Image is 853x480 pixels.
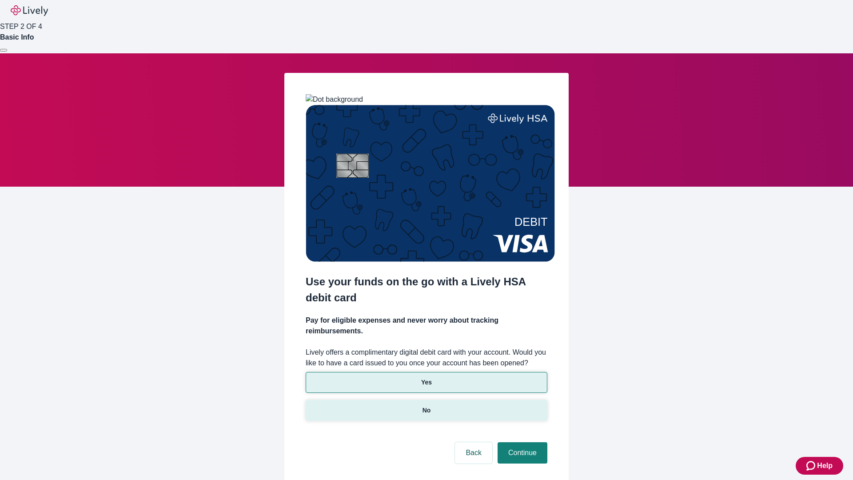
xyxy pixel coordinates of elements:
[306,105,555,262] img: Debit card
[306,315,547,336] h4: Pay for eligible expenses and never worry about tracking reimbursements.
[306,94,363,105] img: Dot background
[455,442,492,464] button: Back
[817,460,833,471] span: Help
[423,406,431,415] p: No
[11,5,48,16] img: Lively
[306,400,547,421] button: No
[498,442,547,464] button: Continue
[806,460,817,471] svg: Zendesk support icon
[796,457,843,475] button: Zendesk support iconHelp
[306,372,547,393] button: Yes
[306,274,547,306] h2: Use your funds on the go with a Lively HSA debit card
[306,347,547,368] label: Lively offers a complimentary digital debit card with your account. Would you like to have a card...
[421,378,432,387] p: Yes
